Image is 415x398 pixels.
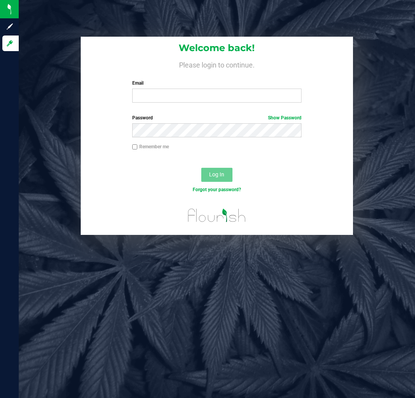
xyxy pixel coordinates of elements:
[81,43,353,53] h1: Welcome back!
[183,201,251,229] img: flourish_logo.svg
[132,80,302,87] label: Email
[132,143,169,150] label: Remember me
[6,23,14,30] inline-svg: Sign up
[201,168,232,182] button: Log In
[132,144,138,150] input: Remember me
[6,39,14,47] inline-svg: Log in
[193,187,241,192] a: Forgot your password?
[268,115,301,121] a: Show Password
[81,59,353,69] h4: Please login to continue.
[132,115,153,121] span: Password
[209,171,224,178] span: Log In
